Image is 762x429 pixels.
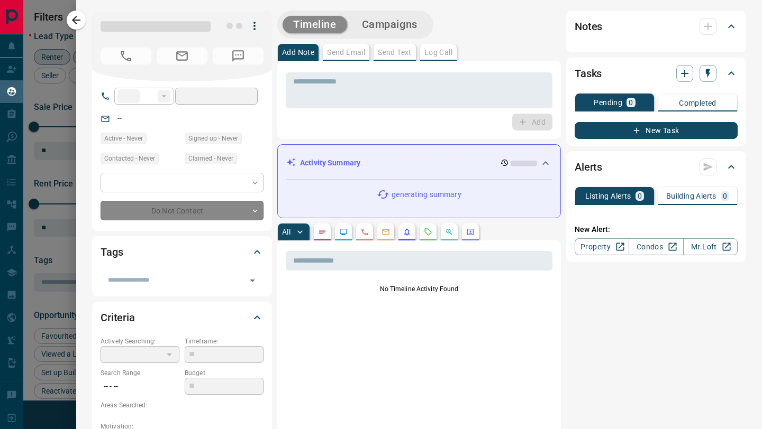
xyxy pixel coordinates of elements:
a: Property [575,238,629,255]
p: Pending [594,99,622,106]
p: -- - -- [101,378,179,395]
span: Contacted - Never [104,153,155,164]
div: Do Not Contact [101,201,264,220]
span: Claimed - Never [188,153,233,164]
button: Campaigns [351,16,428,33]
span: Signed up - Never [188,133,238,144]
h2: Tags [101,244,123,260]
p: 0 [638,192,642,200]
div: Tags [101,239,264,265]
div: Tasks [575,61,738,86]
svg: Notes [318,228,326,236]
p: Building Alerts [666,192,716,200]
p: Listing Alerts [585,192,631,200]
div: Activity Summary [286,153,552,173]
svg: Requests [424,228,432,236]
p: generating summary [392,189,461,200]
p: Add Note [282,49,314,56]
button: Open [245,273,260,288]
p: New Alert: [575,224,738,235]
svg: Emails [382,228,390,236]
svg: Lead Browsing Activity [339,228,348,236]
p: 0 [629,99,633,106]
p: Actively Searching: [101,337,179,346]
a: -- [117,114,122,123]
div: Alerts [575,154,738,180]
svg: Opportunities [445,228,453,236]
div: Notes [575,14,738,39]
p: No Timeline Activity Found [286,284,552,294]
span: Active - Never [104,133,143,144]
svg: Agent Actions [466,228,475,236]
span: No Number [213,48,264,64]
p: 0 [723,192,727,200]
button: New Task [575,122,738,139]
p: Budget: [185,368,264,378]
h2: Criteria [101,309,135,326]
a: Condos [629,238,683,255]
span: No Number [101,48,151,64]
h2: Tasks [575,65,602,82]
h2: Alerts [575,158,602,175]
div: Criteria [101,305,264,330]
span: No Email [157,48,207,64]
h2: Notes [575,18,602,35]
svg: Calls [360,228,369,236]
p: Completed [679,99,716,107]
p: Areas Searched: [101,400,264,410]
p: Timeframe: [185,337,264,346]
p: Activity Summary [300,157,360,169]
button: Timeline [283,16,347,33]
svg: Listing Alerts [403,228,411,236]
p: All [282,228,291,236]
a: Mr.Loft [683,238,738,255]
p: Search Range: [101,368,179,378]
